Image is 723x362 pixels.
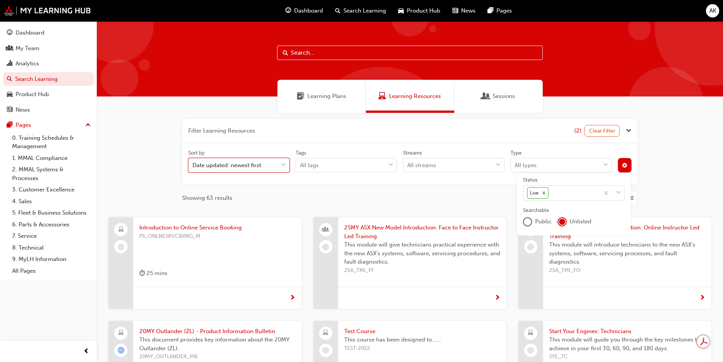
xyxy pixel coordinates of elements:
[616,188,621,198] span: down-icon
[9,196,94,207] a: 4. Sales
[296,149,306,157] div: Tags
[622,163,627,169] span: cog-icon
[283,49,288,57] span: Search
[9,132,94,152] a: 0. Training Schedules & Management
[9,242,94,254] a: 8. Technical
[549,353,705,361] span: SYE_TC
[523,217,532,226] div: publicOption
[699,295,705,302] span: next-icon
[192,161,261,170] div: Date updated: newest first
[493,92,515,101] span: Sessions
[344,266,500,275] span: 25A_TMI_FF
[603,160,608,170] span: down-icon
[495,295,500,302] span: next-icon
[9,253,94,265] a: 9. MyLH Information
[3,118,94,132] button: Pages
[300,161,319,170] div: All tags
[277,46,543,60] input: Search...
[16,59,39,68] div: Analytics
[3,57,94,71] a: Analytics
[323,328,328,338] span: laptop-icon
[7,107,13,114] span: news-icon
[16,28,44,37] div: Dashboard
[4,6,91,16] img: mmal
[549,335,705,353] span: This module will guide you through the key milestones to achieve in your first 30, 60, 90, and 18...
[366,80,454,113] a: Learning ResourcesLearning Resources
[446,3,482,19] a: news-iconNews
[7,76,12,83] span: search-icon
[182,194,232,202] span: Showing 63 results
[7,91,13,98] span: car-icon
[7,122,13,129] span: pages-icon
[16,106,30,114] div: News
[329,3,392,19] a: search-iconSearch Learning
[3,87,94,101] a: Product Hub
[407,161,436,170] div: All streams
[139,353,295,361] span: 20MY_OUTLANDER_PIB
[9,164,94,184] a: 2. MMAL Systems & Processes
[398,6,404,16] span: car-icon
[549,240,705,266] span: This module will introduce technicians to the new ASX’s systems, software, servicing processes, a...
[454,80,543,113] a: SessionsSessions
[16,121,31,130] div: Pages
[297,92,304,101] span: Learning Plans
[16,90,49,99] div: Product Hub
[322,243,329,250] span: learningRecordVerb_NONE-icon
[344,327,500,336] span: Test Course
[550,190,551,196] input: StatusLive
[279,3,329,19] a: guage-iconDashboard
[188,149,205,157] div: Sort by
[118,347,124,354] span: learningRecordVerb_ATTEMPT-icon
[7,60,13,67] span: chart-icon
[527,243,534,250] span: learningRecordVerb_NONE-icon
[488,6,493,16] span: pages-icon
[3,26,94,40] a: Dashboard
[461,6,476,15] span: News
[626,126,632,135] button: Close the filter
[344,335,500,344] span: This course has been designed to......
[523,207,549,214] div: Searchable
[528,328,533,338] span: laptop-icon
[344,240,500,266] span: This module will give technicians practical experience with the new ASX’s systems, software, serv...
[549,266,705,275] span: 25A_TMI_FO
[403,149,422,157] div: Streams
[16,44,39,53] div: My Team
[7,45,13,52] span: people-icon
[118,243,124,250] span: learningRecordVerb_NONE-icon
[139,223,295,232] span: Introduction to Online Service Booking
[618,158,632,172] button: cog-icon
[496,6,512,15] span: Pages
[343,6,386,15] span: Search Learning
[290,295,295,302] span: next-icon
[378,92,386,101] span: Learning Resources
[9,230,94,242] a: 7. Service
[3,24,94,118] button: DashboardMy TeamAnalyticsSearch LearningProduct HubNews
[9,207,94,219] a: 5. Fleet & Business Solutions
[527,347,534,354] span: learningRecordVerb_NONE-icon
[139,269,167,278] div: 25 mins
[482,92,490,101] span: Sessions
[109,217,301,309] a: Introduction to Online Service BookingPS_ONLNESRVCBKNG_Mduration-icon 25 mins
[3,72,94,86] a: Search Learning
[584,125,620,137] button: Clear Filter
[452,6,458,16] span: news-icon
[277,80,366,113] a: Learning PlansLearning Plans
[322,347,329,354] span: learningRecordVerb_NONE-icon
[9,184,94,196] a: 3. Customer Excellence
[281,160,286,170] span: down-icon
[706,4,719,17] button: AK
[307,92,346,101] span: Learning Plans
[285,6,291,16] span: guage-icon
[9,152,94,164] a: 1. MMAL Compliance
[510,149,522,157] div: Type
[118,225,124,235] span: laptop-icon
[549,327,705,336] span: Start Your Engines: Technicians
[523,176,537,184] div: Status
[139,327,295,336] span: 20MY Outlander (ZL) - Product Information Bulletin
[9,265,94,277] a: All Pages
[388,160,394,170] span: down-icon
[335,6,340,16] span: search-icon
[344,344,500,353] span: TEST-2022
